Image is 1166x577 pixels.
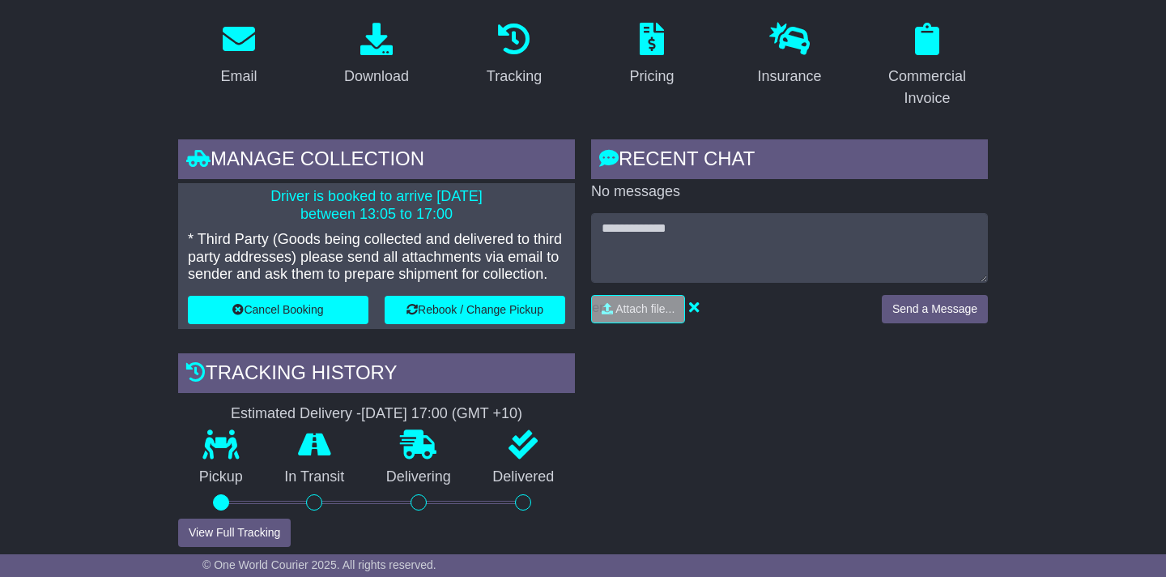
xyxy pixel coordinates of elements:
[747,17,832,93] a: Insurance
[629,66,674,88] div: Pricing
[361,405,522,423] div: [DATE] 17:00 (GMT +10)
[334,17,419,93] a: Download
[365,468,472,486] p: Delivering
[385,296,565,324] button: Rebook / Change Pickup
[757,66,821,88] div: Insurance
[882,295,988,323] button: Send a Message
[178,353,575,397] div: Tracking history
[188,231,565,284] p: * Third Party (Goods being collected and delivered to third party addresses) please send all atta...
[487,66,542,88] div: Tracking
[188,188,565,223] p: Driver is booked to arrive [DATE] between 13:05 to 17:00
[344,66,409,88] div: Download
[264,468,366,486] p: In Transit
[476,17,552,93] a: Tracking
[202,558,436,571] span: © One World Courier 2025. All rights reserved.
[591,183,988,201] p: No messages
[210,17,267,93] a: Email
[866,17,988,115] a: Commercial Invoice
[178,519,291,547] button: View Full Tracking
[591,139,988,183] div: RECENT CHAT
[220,66,257,88] div: Email
[178,139,575,183] div: Manage collection
[178,405,575,423] div: Estimated Delivery -
[188,296,368,324] button: Cancel Booking
[472,468,576,486] p: Delivered
[877,66,977,109] div: Commercial Invoice
[619,17,684,93] a: Pricing
[178,468,264,486] p: Pickup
